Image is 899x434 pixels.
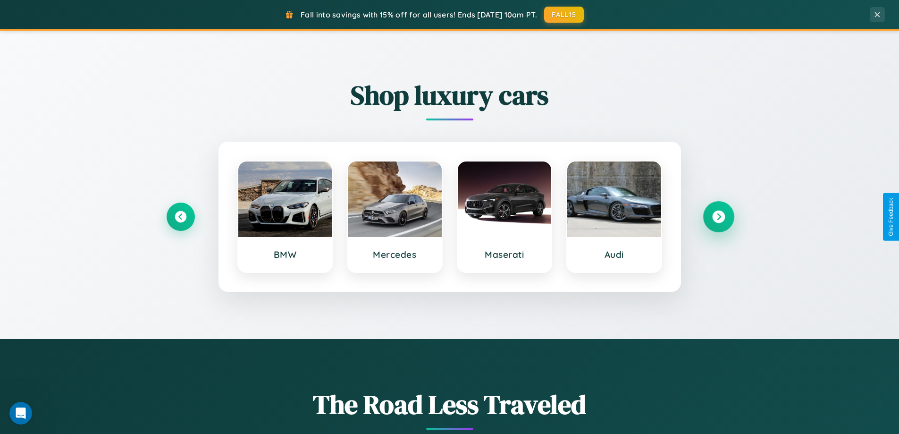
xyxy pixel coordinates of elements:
[577,249,652,260] h3: Audi
[248,249,323,260] h3: BMW
[167,386,733,423] h1: The Road Less Traveled
[301,10,537,19] span: Fall into savings with 15% off for all users! Ends [DATE] 10am PT.
[544,7,584,23] button: FALL15
[9,402,32,425] iframe: Intercom live chat
[357,249,432,260] h3: Mercedes
[167,77,733,113] h2: Shop luxury cars
[467,249,542,260] h3: Maserati
[888,198,894,236] div: Give Feedback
